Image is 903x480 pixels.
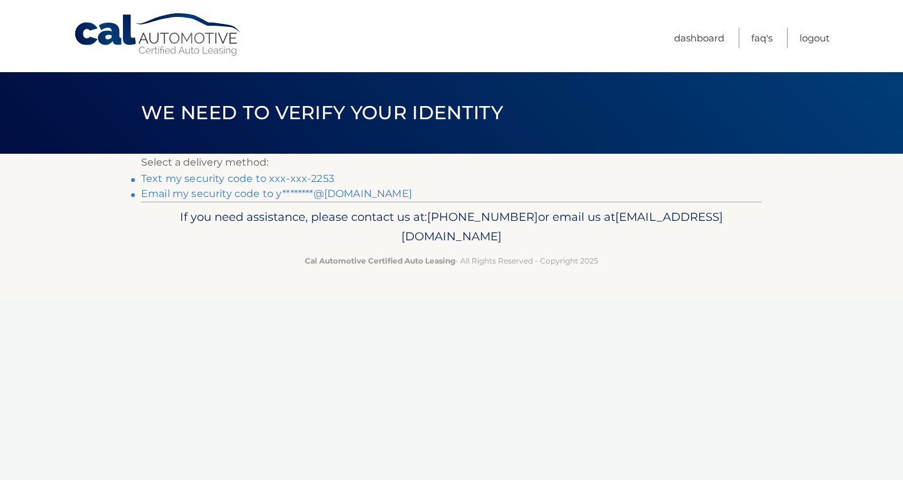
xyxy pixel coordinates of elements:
a: Email my security code to y********@[DOMAIN_NAME] [141,188,412,200]
a: FAQ's [751,28,773,48]
a: Cal Automotive [73,13,243,57]
span: We need to verify your identity [141,101,503,124]
p: Select a delivery method: [141,154,762,171]
p: If you need assistance, please contact us at: or email us at [149,207,754,247]
a: Dashboard [674,28,724,48]
strong: Cal Automotive Certified Auto Leasing [305,256,455,265]
a: Text my security code to xxx-xxx-2253 [141,173,334,184]
span: [PHONE_NUMBER] [427,210,538,224]
p: - All Rights Reserved - Copyright 2025 [149,254,754,267]
a: Logout [800,28,830,48]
